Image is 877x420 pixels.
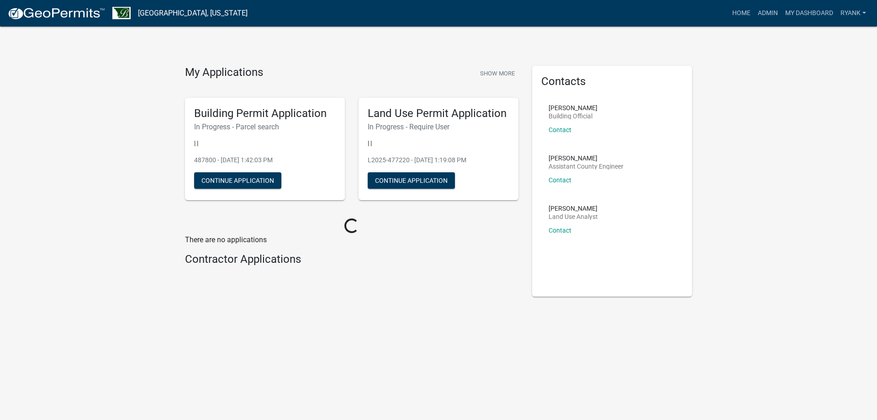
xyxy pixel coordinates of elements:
p: [PERSON_NAME] [549,155,623,161]
a: [GEOGRAPHIC_DATA], [US_STATE] [138,5,248,21]
h6: In Progress - Require User [368,122,509,131]
p: [PERSON_NAME] [549,205,598,212]
h4: My Applications [185,66,263,80]
a: Home [729,5,754,22]
a: My Dashboard [782,5,837,22]
h5: Building Permit Application [194,107,336,120]
p: 487800 - [DATE] 1:42:03 PM [194,155,336,165]
p: [PERSON_NAME] [549,105,597,111]
a: Contact [549,227,571,234]
a: Contact [549,126,571,133]
a: Contact [549,176,571,184]
a: Admin [754,5,782,22]
button: Show More [476,66,518,81]
wm-workflow-list-section: Contractor Applications [185,253,518,270]
p: Land Use Analyst [549,213,598,220]
p: There are no applications [185,234,518,245]
img: Benton County, Minnesota [112,7,131,19]
p: L2025-477220 - [DATE] 1:19:08 PM [368,155,509,165]
h6: In Progress - Parcel search [194,122,336,131]
button: Continue Application [194,172,281,189]
h5: Contacts [541,75,683,88]
h5: Land Use Permit Application [368,107,509,120]
button: Continue Application [368,172,455,189]
p: | | [368,138,509,148]
p: Assistant County Engineer [549,163,623,170]
p: | | [194,138,336,148]
a: RyanK [837,5,870,22]
p: Building Official [549,113,597,119]
h4: Contractor Applications [185,253,518,266]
